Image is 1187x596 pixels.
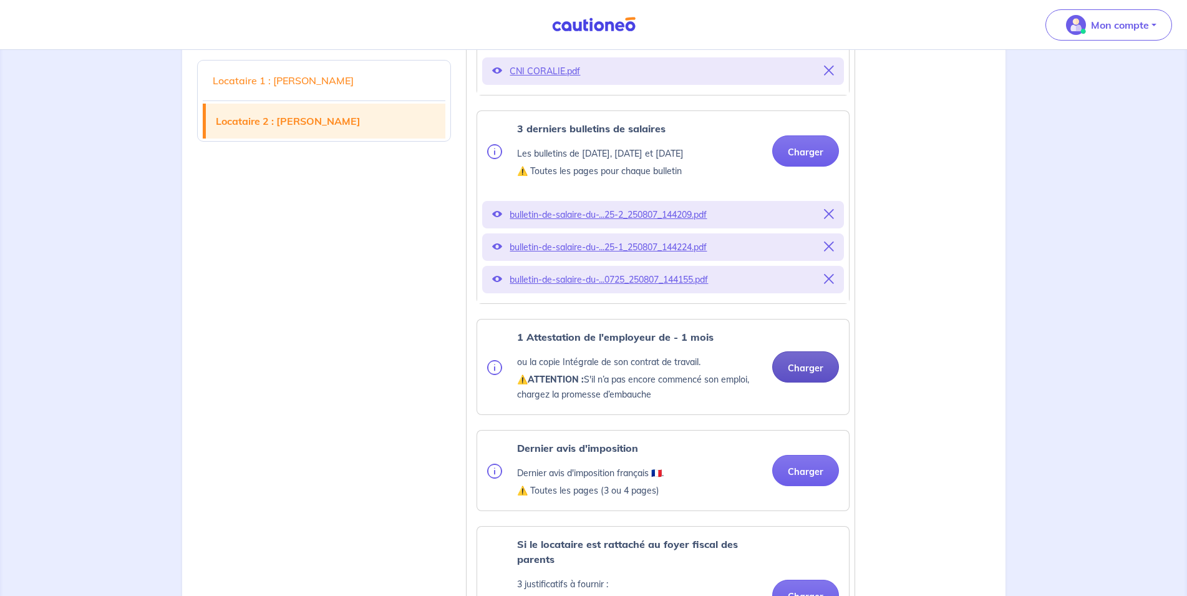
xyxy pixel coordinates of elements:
[772,135,839,167] button: Charger
[487,464,502,479] img: info.svg
[528,374,584,385] strong: ATTENTION :
[517,483,664,498] p: ⚠️ Toutes les pages (3 ou 4 pages)
[1066,15,1086,35] img: illu_account_valid_menu.svg
[547,17,641,32] img: Cautioneo
[477,430,850,511] div: categoryName: tax-assessment, userCategory: cdi-without-trial
[1045,9,1172,41] button: illu_account_valid_menu.svgMon compte
[517,372,762,402] p: ⚠️ S'il n’a pas encore commencé son emploi, chargez la promesse d’embauche
[203,63,446,98] a: Locataire 1 : [PERSON_NAME]
[517,331,714,343] strong: 1 Attestation de l'employeur de - 1 mois
[487,360,502,375] img: info.svg
[510,62,816,80] p: CNI CORALIE.pdf
[492,271,502,288] button: Voir
[824,238,834,256] button: Supprimer
[517,146,684,161] p: Les bulletins de [DATE], [DATE] et [DATE]
[517,577,762,592] p: 3 justificatifs à fournir :
[492,206,502,223] button: Voir
[824,206,834,223] button: Supprimer
[517,354,762,369] p: ou la copie Intégrale de son contrat de travail.
[492,238,502,256] button: Voir
[206,104,446,139] a: Locataire 2 : [PERSON_NAME]
[824,271,834,288] button: Supprimer
[510,271,816,288] p: bulletin-de-salaire-du-...0725_250807_144155.pdf
[824,62,834,80] button: Supprimer
[517,538,738,565] strong: Si le locataire est rattaché au foyer fiscal des parents
[517,466,664,481] p: Dernier avis d'imposition français 🇫🇷.
[510,238,816,256] p: bulletin-de-salaire-du-...25-1_250807_144224.pdf
[492,62,502,80] button: Voir
[772,351,839,383] button: Charger
[1091,17,1149,32] p: Mon compte
[517,122,666,135] strong: 3 derniers bulletins de salaires
[510,206,816,223] p: bulletin-de-salaire-du-...25-2_250807_144209.pdf
[517,442,638,454] strong: Dernier avis d'imposition
[772,455,839,486] button: Charger
[477,319,850,415] div: categoryName: employment-contract, userCategory: cdi-without-trial
[477,110,850,304] div: categoryName: pay-slip, userCategory: cdi-without-trial
[517,164,684,178] p: ⚠️ Toutes les pages pour chaque bulletin
[487,144,502,159] img: info.svg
